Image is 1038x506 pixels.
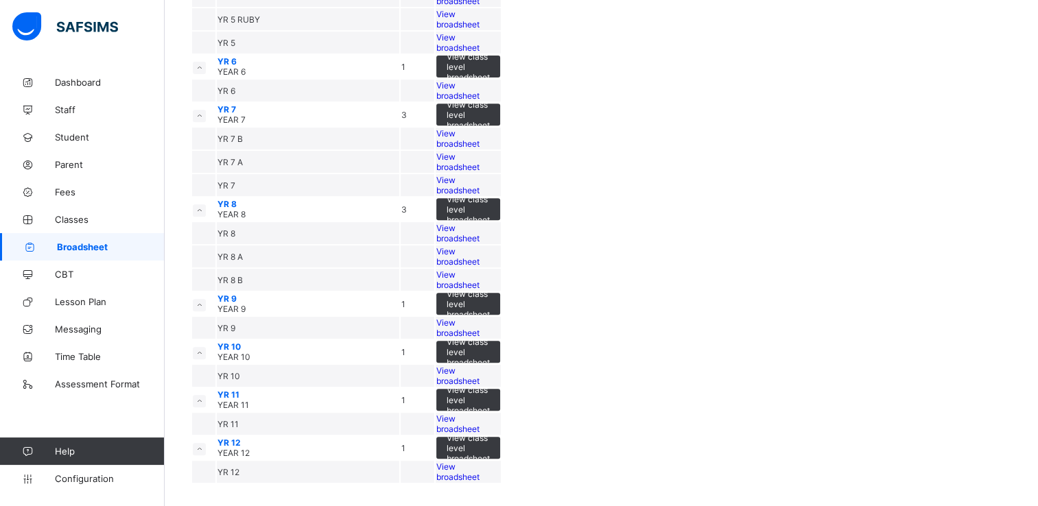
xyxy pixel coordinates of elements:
span: Dashboard [55,77,165,88]
a: View broadsheet [436,80,500,101]
span: Fees [55,186,165,197]
span: Assessment Format [55,378,165,389]
a: View class level broadsheet [436,198,500,208]
a: View class level broadsheet [436,341,500,351]
span: YR 9 [217,323,235,333]
span: View class level broadsheet [447,194,490,225]
a: View broadsheet [436,175,500,195]
a: View broadsheet [436,152,500,172]
span: CBT [55,269,165,280]
a: View broadsheet [436,128,500,149]
span: Broadsheet [57,241,165,252]
span: YR 7 [217,180,235,191]
a: View broadsheet [436,413,500,434]
a: View class level broadsheet [436,293,500,303]
span: YR 7 [217,104,399,115]
span: Parent [55,159,165,170]
img: safsims [12,12,118,41]
span: YR 10 [217,341,399,352]
span: View broadsheet [436,269,480,290]
span: YEAR 9 [217,304,246,314]
a: View broadsheet [436,317,500,338]
a: View broadsheet [436,32,500,53]
span: View class level broadsheet [447,385,490,415]
a: View class level broadsheet [436,56,500,66]
span: YR 5 RUBY [217,14,260,25]
span: Help [55,446,164,457]
span: View broadsheet [436,128,480,149]
span: YR 8 A [217,252,243,262]
span: Time Table [55,351,165,362]
span: YR 10 [217,371,240,381]
span: 1 [401,395,405,405]
span: 1 [401,299,405,309]
span: View broadsheet [436,223,480,243]
span: Configuration [55,473,164,484]
span: Lesson Plan [55,296,165,307]
span: YR 12 [217,467,239,477]
span: View broadsheet [436,461,480,482]
span: 1 [401,62,405,72]
span: View broadsheet [436,246,480,267]
span: Messaging [55,324,165,335]
a: View broadsheet [436,223,500,243]
span: Student [55,132,165,143]
a: View broadsheet [436,269,500,290]
span: View class level broadsheet [447,51,490,82]
span: YR 6 [217,56,399,67]
span: YR 8 B [217,275,243,285]
span: YEAR 10 [217,352,250,362]
a: View broadsheet [436,461,500,482]
a: View broadsheet [436,9,500,29]
a: View class level broadsheet [436,437,500,447]
span: YR 5 [217,38,235,48]
span: YEAR 8 [217,209,246,219]
span: View broadsheet [436,152,480,172]
span: View broadsheet [436,32,480,53]
span: YEAR 7 [217,115,246,125]
span: YR 7 B [217,134,243,144]
span: View broadsheet [436,317,480,338]
span: YR 11 [217,419,239,429]
a: View class level broadsheet [436,389,500,399]
span: Classes [55,214,165,225]
span: YR 7 A [217,157,243,167]
span: YR 9 [217,293,399,304]
span: 1 [401,347,405,357]
span: 3 [401,110,407,120]
span: Staff [55,104,165,115]
span: View class level broadsheet [447,99,490,130]
span: YEAR 11 [217,400,249,410]
span: YR 6 [217,86,235,96]
span: View broadsheet [436,175,480,195]
a: View broadsheet [436,246,500,267]
span: YR 12 [217,437,399,448]
span: View broadsheet [436,365,480,386]
span: YR 8 [217,199,399,209]
span: View broadsheet [436,9,480,29]
span: YR 8 [217,228,235,239]
span: YR 11 [217,389,399,400]
a: View class level broadsheet [436,104,500,114]
a: View broadsheet [436,365,500,386]
span: View broadsheet [436,413,480,434]
span: View broadsheet [436,80,480,101]
span: 3 [401,204,407,215]
span: YEAR 6 [217,67,246,77]
span: 1 [401,443,405,453]
span: View class level broadsheet [447,337,490,368]
span: View class level broadsheet [447,289,490,320]
span: YEAR 12 [217,448,250,458]
span: View class level broadsheet [447,433,490,463]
